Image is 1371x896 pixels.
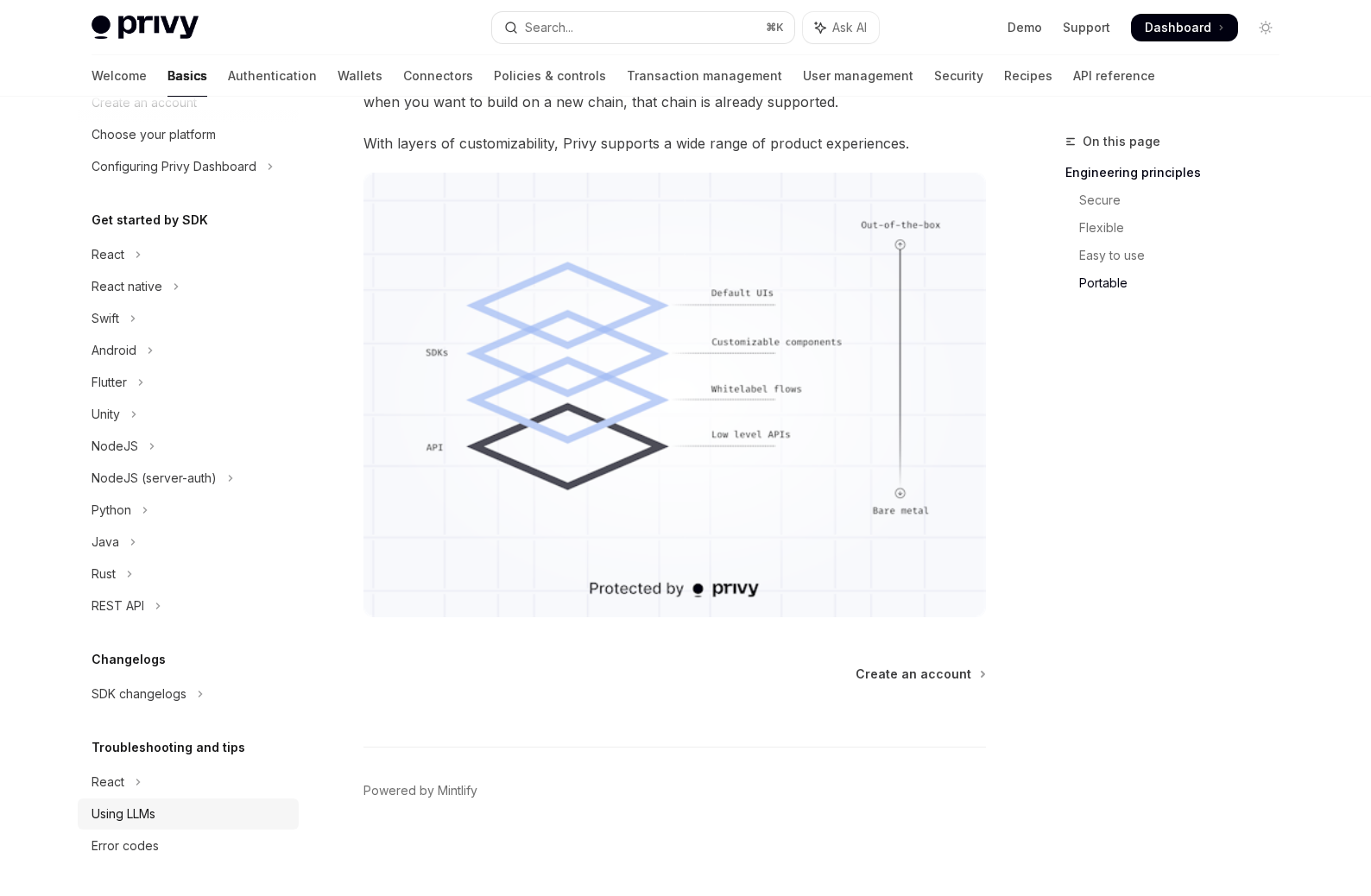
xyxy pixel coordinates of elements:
a: Choose your platform [78,119,299,150]
a: Demo [1008,19,1042,36]
div: NodeJS [92,436,138,457]
a: Using LLMs [78,798,299,830]
a: Create an account [856,666,984,683]
a: Basics [167,55,207,97]
img: light logo [92,16,199,40]
button: Open search [492,12,794,43]
button: Toggle dark mode [1252,14,1279,41]
a: Policies & controls [494,55,606,97]
button: Toggle Python section [78,495,299,526]
div: Flutter [92,372,127,393]
a: Easy to use [1065,242,1293,269]
button: Toggle Configuring Privy Dashboard section [78,151,299,182]
div: Search... [525,17,573,38]
span: Ask AI [832,19,867,36]
button: Toggle Unity section [78,399,299,430]
a: Powered by Mintlify [363,782,477,799]
button: Toggle assistant panel [803,12,879,43]
h5: Get started by SDK [92,210,208,230]
a: API reference [1073,55,1155,97]
a: Authentication [228,55,317,97]
a: Wallets [338,55,382,97]
button: Toggle React native section [78,271,299,302]
button: Toggle NodeJS (server-auth) section [78,463,299,494]
div: Choose your platform [92,124,216,145]
a: Error codes [78,830,299,861]
div: Python [92,500,131,521]
button: Toggle Java section [78,527,299,558]
span: On this page [1083,131,1160,152]
button: Toggle NodeJS section [78,431,299,462]
div: Unity [92,404,120,425]
a: Secure [1065,186,1293,214]
h5: Troubleshooting and tips [92,737,245,758]
a: Recipes [1004,55,1052,97]
span: Create an account [856,666,971,683]
div: Swift [92,308,119,329]
div: React native [92,276,162,297]
a: Dashboard [1131,14,1238,41]
span: Dashboard [1145,19,1211,36]
a: Flexible [1065,214,1293,242]
div: NodeJS (server-auth) [92,468,217,489]
a: Portable [1065,269,1293,297]
button: Toggle Flutter section [78,367,299,398]
div: Using LLMs [92,804,155,824]
a: User management [803,55,913,97]
button: Toggle SDK changelogs section [78,678,299,710]
div: Configuring Privy Dashboard [92,156,256,177]
a: Support [1063,19,1110,36]
h5: Changelogs [92,649,166,670]
div: Android [92,340,136,361]
a: Welcome [92,55,147,97]
div: Error codes [92,836,159,856]
span: With layers of customizability, Privy supports a wide range of product experiences. [363,131,986,155]
a: Connectors [403,55,473,97]
button: Toggle React section [78,767,299,798]
div: Java [92,532,119,552]
a: Engineering principles [1065,159,1293,186]
div: React [92,772,124,792]
div: REST API [92,596,144,616]
a: Transaction management [627,55,782,97]
div: Rust [92,564,116,584]
img: images/Customization.png [363,173,986,617]
div: SDK changelogs [92,684,186,704]
div: React [92,244,124,265]
button: Toggle REST API section [78,590,299,622]
a: Security [934,55,983,97]
button: Toggle Rust section [78,558,299,590]
button: Toggle React section [78,239,299,270]
button: Toggle Swift section [78,303,299,334]
button: Toggle Android section [78,335,299,366]
span: ⌘ K [766,21,784,35]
